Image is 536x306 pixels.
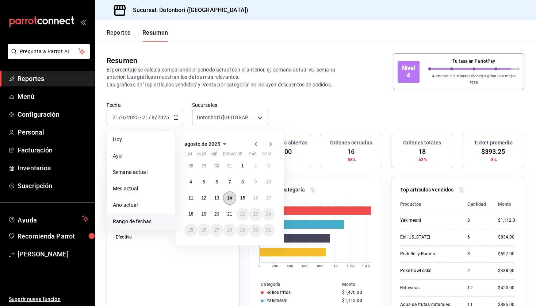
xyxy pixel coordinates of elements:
div: $834.00 [498,234,518,240]
button: open_drawer_menu [80,19,86,25]
abbr: 25 de agosto de 2025 [188,228,193,233]
th: Productos [400,197,462,212]
span: Pregunta a Parrot AI [20,48,79,55]
abbr: 24 de agosto de 2025 [266,212,271,217]
span: Mes actual [113,185,169,193]
div: $1,470.00 [342,290,370,295]
abbr: 26 de agosto de 2025 [201,228,206,233]
span: / [125,115,127,120]
button: 11 de agosto de 2025 [184,191,197,205]
abbr: domingo [262,152,271,159]
button: 30 de agosto de 2025 [249,224,262,237]
abbr: miércoles [210,152,217,159]
div: 6 [467,234,486,240]
text: 800 [317,264,323,268]
label: Sucursales [192,102,269,108]
button: 13 de agosto de 2025 [210,191,223,205]
span: Ayer [113,152,169,160]
button: 9 de agosto de 2025 [249,175,262,189]
button: 29 de julio de 2025 [197,159,210,173]
input: ---- [127,115,139,120]
abbr: 16 de agosto de 2025 [253,195,258,201]
abbr: 5 de agosto de 2025 [203,179,205,185]
h3: Órdenes totales [403,139,441,147]
button: 30 de julio de 2025 [210,159,223,173]
span: Inventarios [18,163,89,173]
div: $1,112.00 [498,217,518,224]
input: -- [112,115,119,120]
button: 14 de agosto de 2025 [223,191,236,205]
button: 24 de agosto de 2025 [262,208,275,221]
div: Poke bowl sake [400,268,456,274]
span: Suscripción [18,181,89,191]
div: 12 [467,285,486,291]
abbr: 30 de agosto de 2025 [253,228,258,233]
div: Nivel 4 [398,61,420,83]
div: navigation tabs [107,29,168,42]
button: 8 de agosto de 2025 [236,175,249,189]
abbr: 7 de agosto de 2025 [229,179,231,185]
div: $420.00 [498,285,518,291]
button: 16 de agosto de 2025 [249,191,262,205]
button: 19 de agosto de 2025 [197,208,210,221]
abbr: 28 de julio de 2025 [188,163,193,169]
p: Tu tasa en ParrotPay [428,58,520,65]
div: Resumen [107,55,137,66]
span: / [119,115,121,120]
abbr: 29 de julio de 2025 [201,163,206,169]
button: 15 de agosto de 2025 [236,191,249,205]
span: Sugerir nueva función [9,295,89,303]
span: Configuración [18,109,89,119]
input: -- [121,115,125,120]
div: 8 [467,217,486,224]
div: Yakimeshi [400,217,456,224]
abbr: jueves [223,152,266,159]
span: [PERSON_NAME] [18,249,89,259]
div: 2 [467,268,486,274]
button: Reportes [107,29,131,42]
div: Efectivo [116,234,177,240]
input: -- [142,115,149,120]
p: Top artículos vendidos [400,186,454,194]
button: 1 de agosto de 2025 [236,159,249,173]
span: Recomienda Parrot [18,231,89,241]
abbr: 3 de agosto de 2025 [267,163,270,169]
p: Aumenta tus transacciones y gana una mejor tasa [428,73,520,85]
abbr: martes [197,152,206,159]
button: 31 de julio de 2025 [223,159,236,173]
button: 28 de agosto de 2025 [223,224,236,237]
span: 16 [347,147,355,156]
div: Rollos fritos [267,290,291,295]
abbr: 18 de agosto de 2025 [188,212,193,217]
abbr: 4 de agosto de 2025 [189,179,192,185]
div: 3 [467,251,486,257]
button: 2 de agosto de 2025 [249,159,262,173]
text: 200 [272,264,278,268]
abbr: 29 de agosto de 2025 [240,228,245,233]
button: 6 de agosto de 2025 [210,175,223,189]
text: 0 [259,264,261,268]
abbr: 23 de agosto de 2025 [253,212,258,217]
button: 12 de agosto de 2025 [197,191,210,205]
span: $393.25 [481,147,505,156]
text: 1.2K [347,264,355,268]
h3: Órdenes cerradas [330,139,372,147]
text: 1K [333,264,338,268]
span: Facturación [18,145,89,155]
div: $1,112.00 [342,298,370,303]
abbr: 8 de agosto de 2025 [241,179,244,185]
span: - [140,115,141,120]
div: Refrescos [400,285,456,291]
abbr: 30 de julio de 2025 [214,163,219,169]
span: Menú [18,92,89,101]
button: agosto de 2025 [184,140,229,148]
span: / [149,115,151,120]
button: 17 de agosto de 2025 [262,191,275,205]
button: 23 de agosto de 2025 [249,208,262,221]
abbr: 11 de agosto de 2025 [188,195,193,201]
th: Monto [492,197,518,212]
button: 26 de agosto de 2025 [197,224,210,237]
input: -- [151,115,155,120]
abbr: 12 de agosto de 2025 [201,195,206,201]
span: -58% [346,156,356,163]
